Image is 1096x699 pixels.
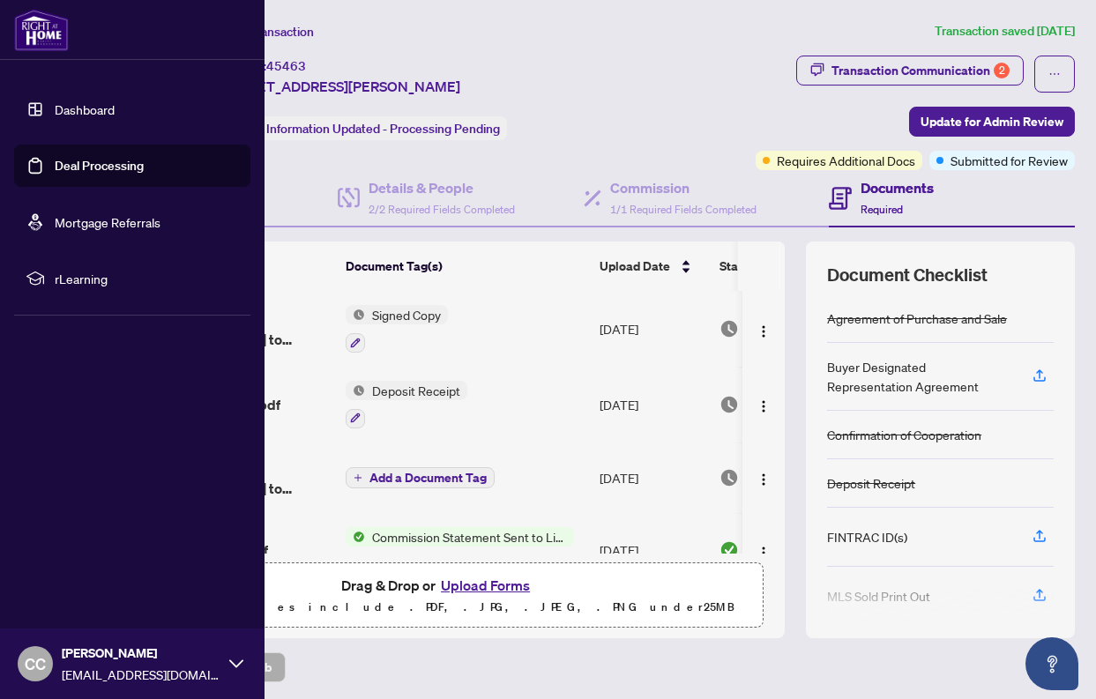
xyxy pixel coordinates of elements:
[1025,637,1078,690] button: Open asap
[921,108,1063,136] span: Update for Admin Review
[346,381,467,428] button: Status IconDeposit Receipt
[935,21,1075,41] article: Transaction saved [DATE]
[339,242,593,291] th: Document Tag(s)
[749,390,778,419] button: Logo
[365,527,574,547] span: Commission Statement Sent to Listing Brokerage
[346,305,448,353] button: Status IconSigned Copy
[757,472,771,487] img: Logo
[719,468,739,487] img: Document Status
[219,116,507,140] div: Status:
[220,24,314,40] span: View Transaction
[757,546,771,560] img: Logo
[749,315,778,343] button: Logo
[346,305,365,324] img: Status Icon
[55,101,115,117] a: Dashboard
[593,242,712,291] th: Upload Date
[114,563,763,628] span: Drag & Drop orUpload FormsSupported files include .PDF, .JPG, .JPEG, .PNG under25MB
[341,574,535,597] span: Drag & Drop or
[827,527,907,547] div: FINTRAC ID(s)
[266,58,306,74] span: 45463
[346,527,365,547] img: Status Icon
[62,643,220,663] span: [PERSON_NAME]
[369,177,515,198] h4: Details & People
[712,242,862,291] th: Status
[749,464,778,492] button: Logo
[777,151,915,170] span: Requires Additional Docs
[610,203,757,216] span: 1/1 Required Fields Completed
[719,540,739,560] img: Document Status
[346,381,365,400] img: Status Icon
[1048,68,1061,80] span: ellipsis
[369,472,487,484] span: Add a Document Tag
[55,269,238,288] span: rLearning
[25,651,46,676] span: CC
[593,367,712,442] td: [DATE]
[219,76,460,97] span: [STREET_ADDRESS][PERSON_NAME]
[593,291,712,367] td: [DATE]
[369,203,515,216] span: 2/2 Required Fields Completed
[719,319,739,338] img: Document Status
[827,357,1011,396] div: Buyer Designated Representation Agreement
[593,442,712,513] td: [DATE]
[827,425,981,444] div: Confirmation of Cooperation
[346,467,495,488] button: Add a Document Tag
[827,586,930,606] div: MLS Sold Print Out
[55,158,144,174] a: Deal Processing
[365,381,467,400] span: Deposit Receipt
[951,151,1068,170] span: Submitted for Review
[14,9,69,51] img: logo
[827,309,1007,328] div: Agreement of Purchase and Sale
[266,121,500,137] span: Information Updated - Processing Pending
[436,574,535,597] button: Upload Forms
[354,473,362,482] span: plus
[346,466,495,489] button: Add a Document Tag
[593,513,712,589] td: [DATE]
[994,63,1010,78] div: 2
[827,263,988,287] span: Document Checklist
[124,597,752,618] p: Supported files include .PDF, .JPG, .JPEG, .PNG under 25 MB
[346,527,574,575] button: Status IconCommission Statement Sent to Listing Brokerage
[831,56,1010,85] div: Transaction Communication
[55,214,160,230] a: Mortgage Referrals
[861,203,903,216] span: Required
[749,536,778,564] button: Logo
[909,107,1075,137] button: Update for Admin Review
[796,56,1024,86] button: Transaction Communication2
[610,177,757,198] h4: Commission
[757,399,771,413] img: Logo
[757,324,771,338] img: Logo
[719,257,756,276] span: Status
[62,665,220,684] span: [EMAIL_ADDRESS][DOMAIN_NAME]
[719,395,739,414] img: Document Status
[827,473,915,493] div: Deposit Receipt
[861,177,934,198] h4: Documents
[600,257,670,276] span: Upload Date
[365,305,448,324] span: Signed Copy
